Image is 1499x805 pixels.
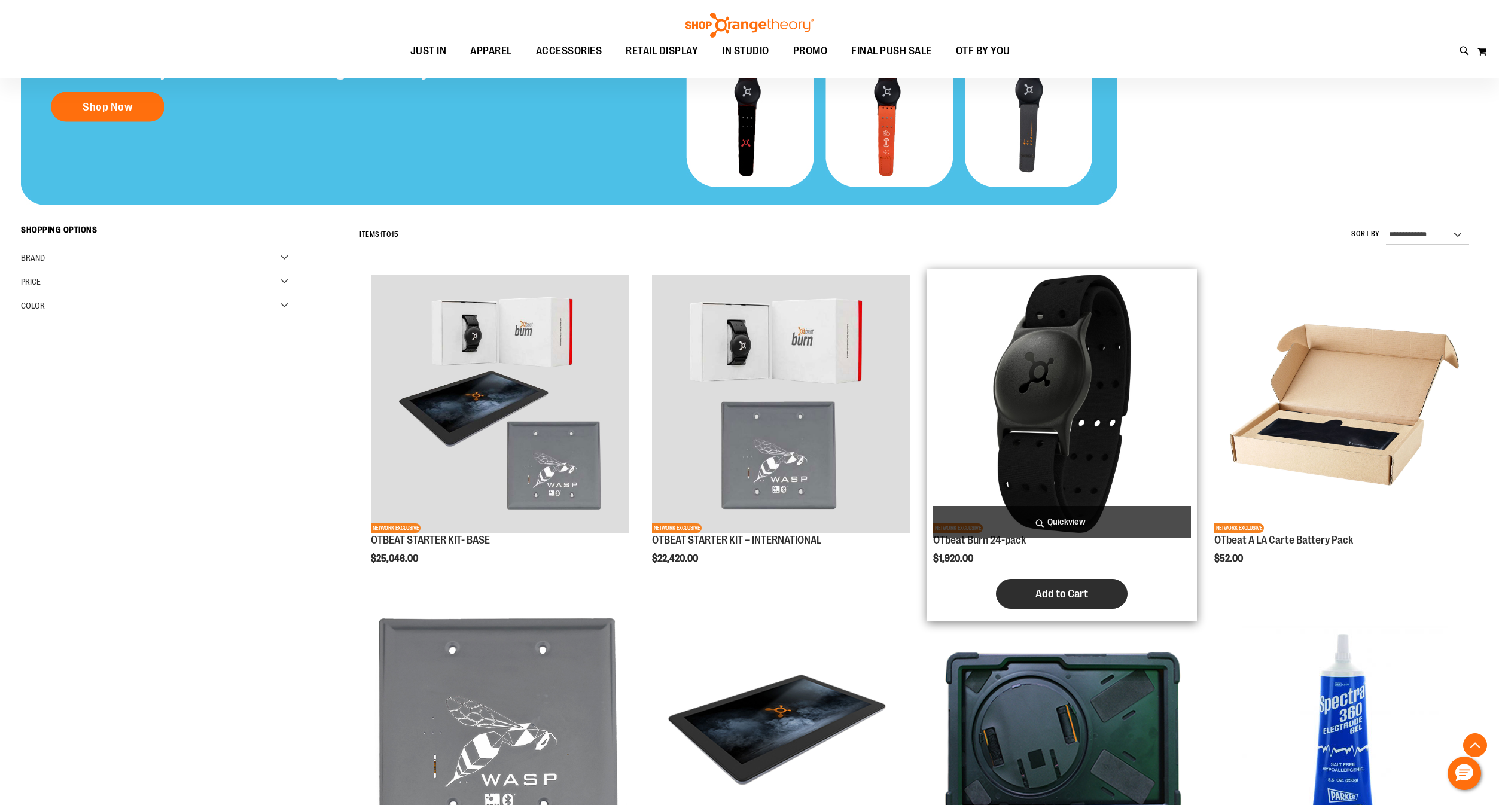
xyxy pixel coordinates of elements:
[21,301,45,310] span: Color
[956,38,1010,65] span: OTF BY YOU
[652,534,821,546] a: OTBEAT STARTER KIT – INTERNATIONAL
[398,38,459,65] a: JUST IN
[1463,733,1487,757] button: Back To Top
[470,38,512,65] span: APPAREL
[626,38,698,65] span: RETAIL DISPLAY
[1208,269,1478,594] div: product
[933,553,975,564] span: $1,920.00
[652,275,910,532] img: OTBEAT STARTER KIT – INTERNATIONAL
[21,277,41,286] span: Price
[839,38,944,65] a: FINAL PUSH SALE
[1351,229,1380,239] label: Sort By
[371,275,629,534] a: OTBEAT STARTER KIT- BASENETWORK EXCLUSIVE
[933,275,1191,534] a: OTbeat Burn 24-packNETWORK EXCLUSIVE
[722,38,769,65] span: IN STUDIO
[646,269,916,594] div: product
[652,275,910,534] a: OTBEAT STARTER KIT – INTERNATIONALNETWORK EXCLUSIVE
[51,92,164,121] a: Shop Now
[927,269,1197,621] div: product
[21,253,45,263] span: Brand
[1214,275,1472,532] img: Product image for OTbeat A LA Carte Battery Pack
[524,38,614,65] a: ACCESSORIES
[793,38,828,65] span: PROMO
[1035,587,1088,600] span: Add to Cart
[996,579,1128,609] button: Add to Cart
[83,100,133,113] span: Shop Now
[458,38,524,65] a: APPAREL
[944,38,1022,65] a: OTF BY YOU
[371,523,421,533] span: NETWORK EXCLUSIVE
[614,38,710,65] a: RETAIL DISPLAY
[933,506,1191,538] a: Quickview
[371,534,490,546] a: OTBEAT STARTER KIT- BASE
[365,269,635,594] div: product
[1214,523,1264,533] span: NETWORK EXCLUSIVE
[1448,757,1481,790] button: Hello, have a question? Let’s chat.
[359,225,398,244] h2: Items to
[933,275,1191,532] img: OTbeat Burn 24-pack
[1214,534,1353,546] a: OTbeat A LA Carte Battery Pack
[21,219,295,246] strong: Shopping Options
[391,230,398,239] span: 15
[1214,553,1245,564] span: $52.00
[371,275,629,532] img: OTBEAT STARTER KIT- BASE
[781,38,840,65] a: PROMO
[684,13,815,38] img: Shop Orangetheory
[1214,275,1472,534] a: Product image for OTbeat A LA Carte Battery PackNETWORK EXCLUSIVE
[652,553,700,564] span: $22,420.00
[851,38,932,65] span: FINAL PUSH SALE
[933,534,1026,546] a: OTbeat Burn 24-pack
[710,38,781,65] a: IN STUDIO
[371,553,420,564] span: $25,046.00
[536,38,602,65] span: ACCESSORIES
[410,38,447,65] span: JUST IN
[51,60,447,80] h2: Celebrate Every Milestone and Band Together in Style!
[380,230,383,239] span: 1
[652,523,702,533] span: NETWORK EXCLUSIVE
